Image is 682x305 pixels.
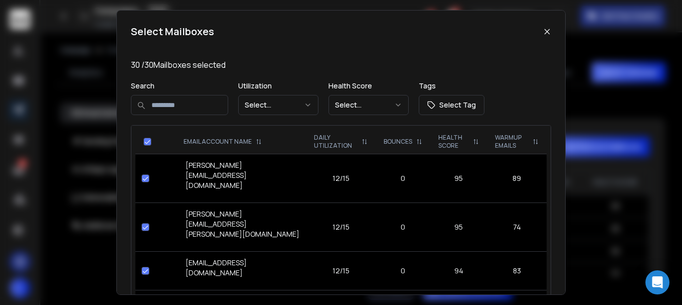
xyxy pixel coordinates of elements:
[131,59,551,71] p: 30 / 30 Mailboxes selected
[131,25,214,39] h1: Select Mailboxes
[238,95,318,115] button: Select...
[419,81,484,91] p: Tags
[131,81,228,91] p: Search
[328,95,409,115] button: Select...
[238,81,318,91] p: Utilization
[328,81,409,91] p: Health Score
[645,270,669,294] div: Open Intercom Messenger
[419,95,484,115] button: Select Tag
